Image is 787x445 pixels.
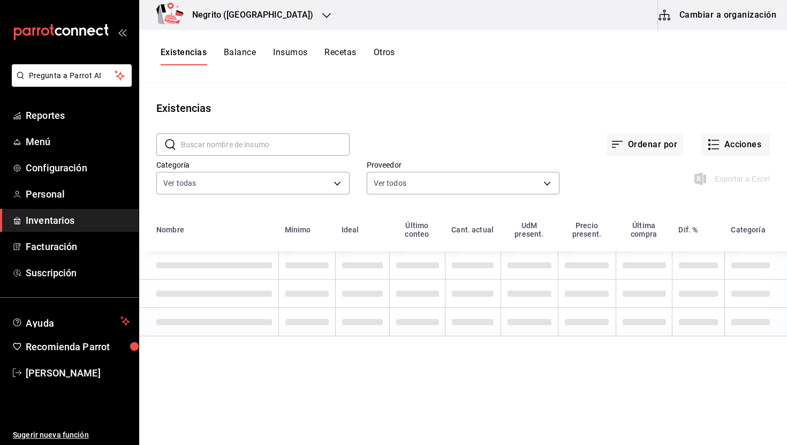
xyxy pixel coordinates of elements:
[12,64,132,87] button: Pregunta a Parrot AI
[273,47,307,65] button: Insumos
[26,134,130,149] span: Menú
[156,225,184,234] div: Nombre
[161,47,207,65] button: Existencias
[26,187,130,201] span: Personal
[13,429,130,441] span: Sugerir nueva función
[26,161,130,175] span: Configuración
[285,225,311,234] div: Mínimo
[564,221,609,238] div: Precio present.
[342,225,359,234] div: Ideal
[451,225,494,234] div: Cant. actual
[374,47,395,65] button: Otros
[224,47,256,65] button: Balance
[26,315,116,328] span: Ayuda
[367,161,560,169] label: Proveedor
[324,47,356,65] button: Recetas
[163,178,196,188] span: Ver todas
[26,213,130,228] span: Inventarios
[26,108,130,123] span: Reportes
[678,225,698,234] div: Dif. %
[184,9,314,21] h3: Negrito ([GEOGRAPHIC_DATA])
[156,161,350,169] label: Categoría
[622,221,666,238] div: Última compra
[161,47,395,65] div: navigation tabs
[731,225,765,234] div: Categoría
[156,100,211,116] div: Existencias
[26,340,130,354] span: Recomienda Parrot
[26,366,130,380] span: [PERSON_NAME]
[29,70,115,81] span: Pregunta a Parrot AI
[118,28,126,36] button: open_drawer_menu
[607,133,684,156] button: Ordenar por
[701,133,770,156] button: Acciones
[7,78,132,89] a: Pregunta a Parrot AI
[374,178,406,188] span: Ver todos
[181,134,350,155] input: Buscar nombre de insumo
[507,221,551,238] div: UdM present.
[26,266,130,280] span: Suscripción
[396,221,439,238] div: Último conteo
[26,239,130,254] span: Facturación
